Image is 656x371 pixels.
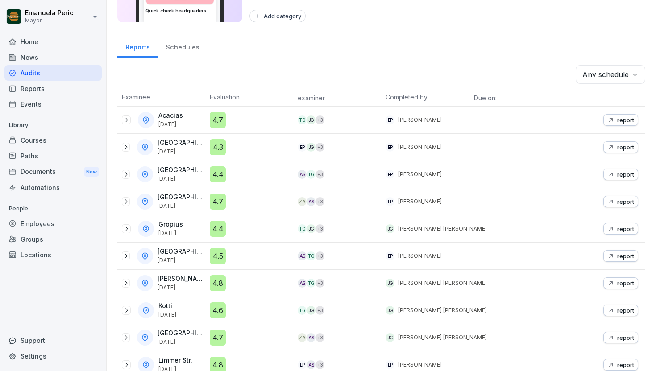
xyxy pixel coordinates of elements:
font: Locations [21,251,51,259]
font: Paths [21,152,38,160]
a: Schedules [158,35,207,58]
font: JG [387,308,394,313]
font: Add category [264,12,301,20]
font: Employees [21,220,54,227]
font: [PERSON_NAME] [398,252,442,259]
a: News [4,49,102,65]
font: Settings [21,352,46,360]
font: + [317,226,320,231]
font: examiner [298,94,325,102]
font: report [617,198,634,205]
font: [GEOGRAPHIC_DATA] [158,247,221,255]
font: News [21,54,38,61]
font: Documents [21,168,56,175]
font: AS [299,280,306,286]
font: Mayor [25,17,42,24]
a: Employees [4,216,102,231]
font: EP [300,144,305,150]
font: 3 [320,308,323,313]
a: Groups [4,231,102,247]
font: Events [21,100,42,108]
font: JG [387,226,394,231]
font: People [9,205,28,212]
font: Emanuela [25,9,56,16]
font: 3 [320,144,323,150]
a: Reports [117,35,158,58]
font: + [317,280,320,286]
font: [PERSON_NAME] [PERSON_NAME] [398,280,487,286]
font: JG [387,280,394,286]
font: EP [388,199,393,204]
button: Add category [249,10,306,22]
font: [PERSON_NAME] [PERSON_NAME] [398,307,487,313]
a: Events [4,96,102,112]
font: EP [388,362,393,367]
font: ZA [299,335,306,340]
font: report [617,144,634,151]
font: 3 [320,335,323,340]
button: report [603,305,638,316]
font: + [317,199,320,204]
button: report [603,332,638,343]
button: report [603,196,638,207]
font: report [617,116,634,124]
font: + [317,362,320,367]
button: report [603,250,638,262]
button: report [603,223,638,235]
font: [DATE] [158,284,175,291]
font: 3 [320,280,323,286]
font: Quick check headquarters [145,8,206,13]
font: EP [388,144,393,150]
font: JG [308,144,315,150]
a: Paths [4,148,102,164]
font: Limmer Str. [158,356,192,364]
font: 3 [320,117,323,123]
font: 4.7 [212,333,223,342]
font: [PERSON_NAME] [398,361,442,368]
font: JG [308,226,315,231]
font: report [617,361,634,368]
font: EP [388,117,393,123]
font: [PERSON_NAME] [398,144,442,150]
font: TG [299,226,306,231]
button: report [603,277,638,289]
font: Gropius [158,220,183,228]
font: 3 [320,172,323,177]
font: [GEOGRAPHIC_DATA] [158,139,221,146]
font: [GEOGRAPHIC_DATA] [158,166,221,173]
button: report [603,141,638,153]
font: ZA [299,199,306,204]
font: New [86,169,97,175]
font: TG [299,117,306,123]
font: JG [308,308,315,313]
a: Home [4,34,102,49]
a: Locations [4,247,102,263]
font: [DATE] [158,230,176,236]
button: report [603,169,638,180]
font: report [617,280,634,287]
font: + [317,308,320,313]
font: Kotti [158,302,172,309]
font: 3 [320,253,323,259]
font: [PERSON_NAME] [PERSON_NAME] [398,334,487,341]
font: Acacias [158,111,183,119]
font: report [617,225,634,232]
font: TG [299,308,306,313]
font: Groups [21,235,43,243]
font: 4.5 [213,251,223,260]
font: Home [21,38,38,45]
font: TG [308,253,315,259]
font: report [617,334,634,341]
font: [GEOGRAPHIC_DATA] [158,329,221,337]
font: [DATE] [158,338,175,345]
a: Settings [4,348,102,364]
font: EP [300,362,305,367]
a: Audits [4,65,102,81]
font: EP [388,172,393,177]
font: 4.7 [212,115,223,124]
font: Peric [58,9,73,16]
font: Reports [21,85,45,92]
font: + [317,253,320,259]
font: Audits [21,69,40,77]
font: AS [299,172,306,177]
